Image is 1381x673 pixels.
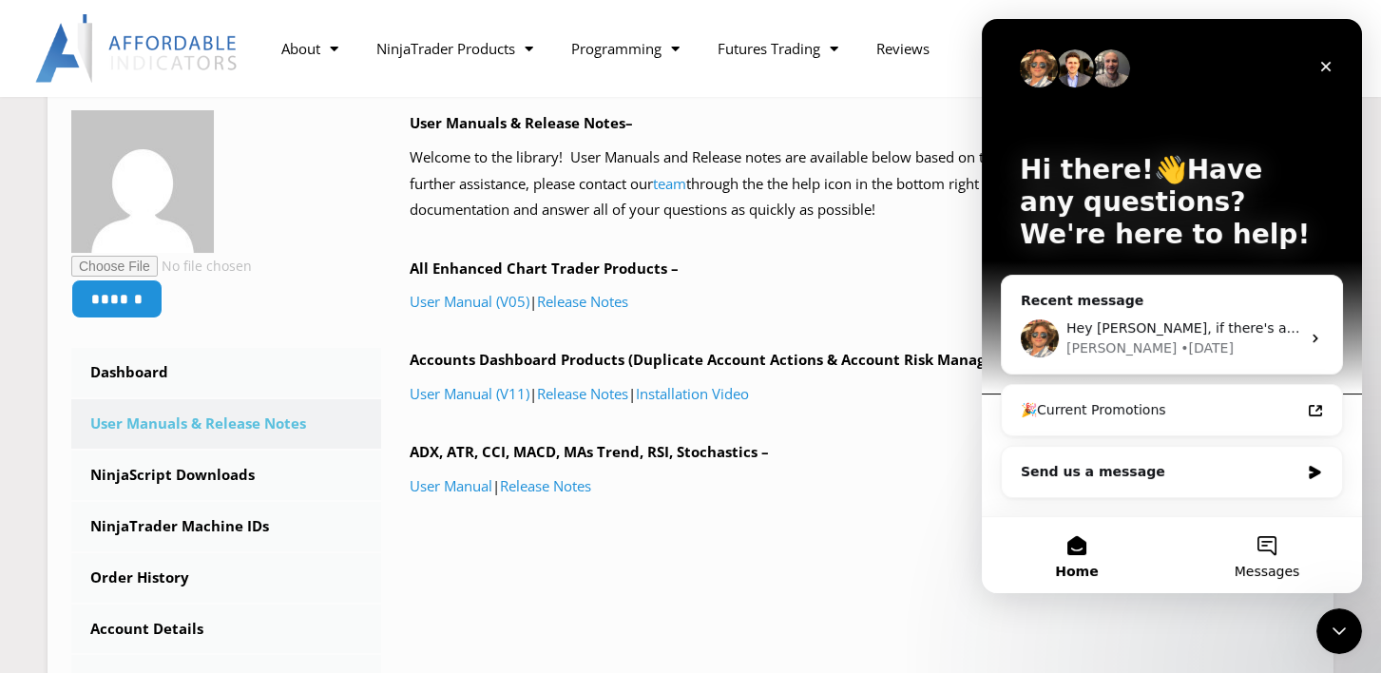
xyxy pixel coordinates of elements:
a: Release Notes [537,384,628,403]
a: Release Notes [537,292,628,311]
span: Messages [253,546,318,559]
p: Welcome to the library! User Manuals and Release notes are available below based on the products ... [410,144,1310,224]
iframe: Intercom live chat [1316,608,1362,654]
p: | [410,473,1310,500]
b: ADX, ATR, CCI, MACD, MAs Trend, RSI, Stochastics – [410,442,769,461]
a: team [653,174,686,193]
div: Close [327,30,361,65]
a: About [262,27,357,70]
div: Send us a message [19,427,361,479]
b: Accounts Dashboard Products (Duplicate Account Actions & Account Risk Manager) – [410,350,1016,369]
a: NinjaTrader Machine IDs [71,502,381,551]
a: NinjaTrader Products [357,27,552,70]
nav: Menu [262,27,1077,70]
a: Installation Video [636,384,749,403]
b: User Manuals & Release Notes– [410,113,633,132]
a: Futures Trading [699,27,857,70]
a: Order History [71,553,381,603]
span: Home [73,546,116,559]
a: User Manual (V05) [410,292,529,311]
a: User Manual [410,476,492,495]
a: Programming [552,27,699,70]
div: 🎉Current Promotions [39,381,318,401]
span: Hey [PERSON_NAME], if there's anything I can help you out with don't hesitate to reach out! [85,301,699,317]
a: Dashboard [71,348,381,397]
a: 🎉Current Promotions [28,374,353,409]
iframe: Intercom live chat [982,19,1362,593]
a: User Manuals & Release Notes [71,399,381,449]
div: Send us a message [39,443,317,463]
b: All Enhanced Chart Trader Products – [410,259,679,278]
a: Release Notes [500,476,591,495]
img: LogoAI | Affordable Indicators – NinjaTrader [35,14,240,83]
a: Account Details [71,605,381,654]
a: User Manual (V11) [410,384,529,403]
button: Messages [190,498,380,574]
a: NinjaScript Downloads [71,451,381,500]
img: c57c108ccbb038e2a637290198418a82d0b56cb519b5b0f151d47ab58882fe4a [71,110,214,253]
p: | | [410,381,1310,408]
p: | [410,289,1310,316]
a: Reviews [857,27,949,70]
div: • [DATE] [199,319,252,339]
div: [PERSON_NAME] [85,319,195,339]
